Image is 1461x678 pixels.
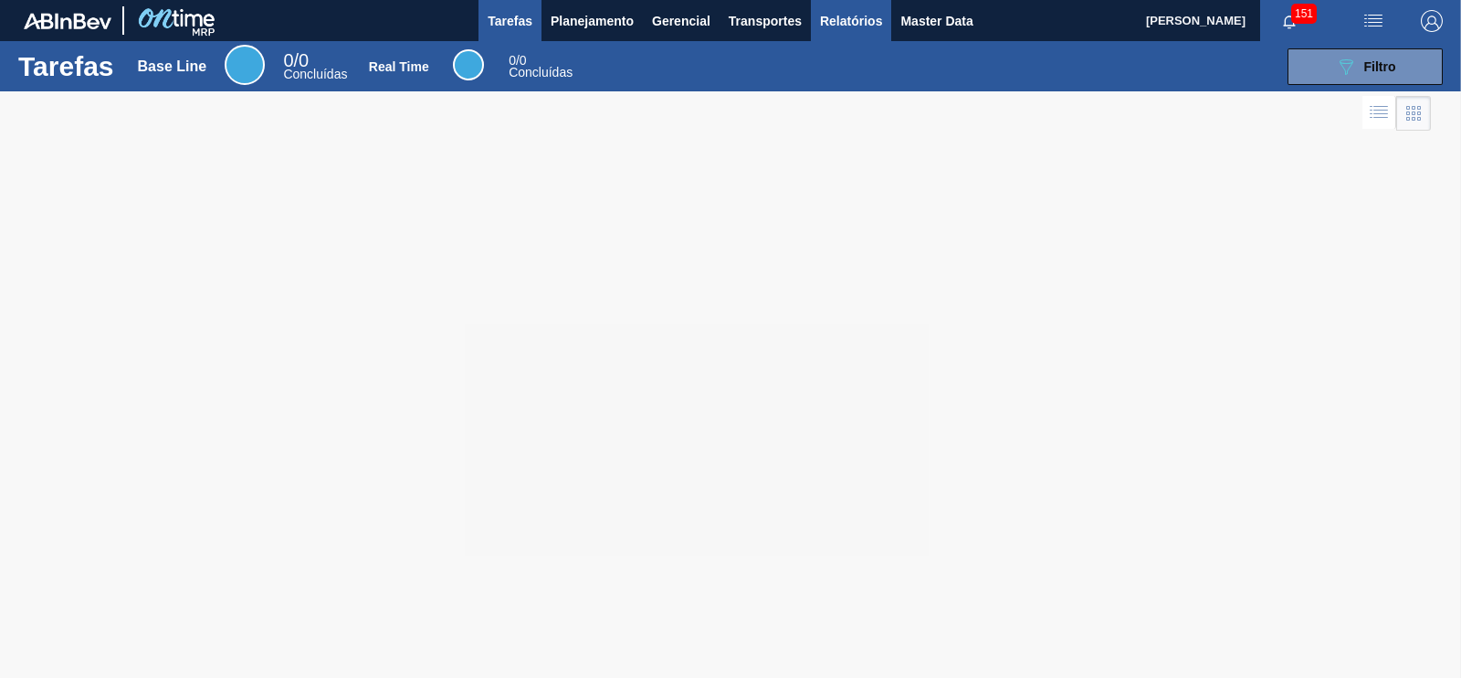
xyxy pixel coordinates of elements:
[283,67,347,81] span: Concluídas
[509,65,573,79] span: Concluídas
[1291,4,1317,24] span: 151
[900,10,972,32] span: Master Data
[283,53,347,80] div: Base Line
[729,10,802,32] span: Transportes
[283,50,293,70] span: 0
[1364,59,1396,74] span: Filtro
[283,50,309,70] span: / 0
[509,53,516,68] span: 0
[24,13,111,29] img: TNhmsLtSVTkK8tSr43FrP2fwEKptu5GPRR3wAAAABJRU5ErkJggg==
[551,10,634,32] span: Planejamento
[652,10,710,32] span: Gerencial
[138,58,207,75] div: Base Line
[488,10,532,32] span: Tarefas
[18,56,114,77] h1: Tarefas
[509,55,573,79] div: Real Time
[453,49,484,80] div: Real Time
[1260,8,1319,34] button: Notificações
[1288,48,1443,85] button: Filtro
[1362,10,1384,32] img: userActions
[509,53,526,68] span: / 0
[225,45,265,85] div: Base Line
[820,10,882,32] span: Relatórios
[1421,10,1443,32] img: Logout
[369,59,429,74] div: Real Time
